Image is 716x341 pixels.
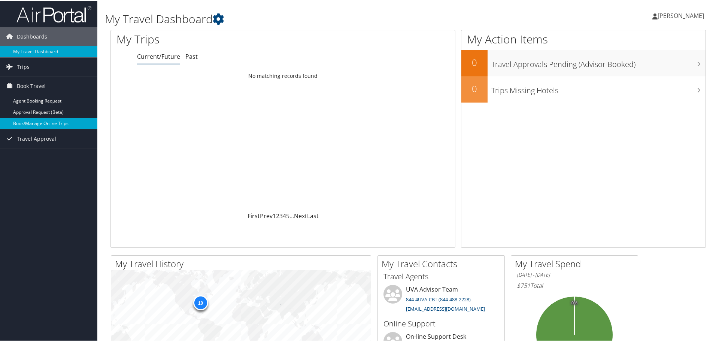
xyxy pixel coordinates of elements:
[461,49,706,76] a: 0Travel Approvals Pending (Advisor Booked)
[294,211,307,219] a: Next
[382,257,504,270] h2: My Travel Contacts
[461,82,488,94] h2: 0
[286,211,289,219] a: 5
[658,11,704,19] span: [PERSON_NAME]
[652,4,712,26] a: [PERSON_NAME]
[383,318,499,328] h3: Online Support
[383,271,499,281] h3: Travel Agents
[517,281,632,289] h6: Total
[307,211,319,219] a: Last
[461,76,706,102] a: 0Trips Missing Hotels
[276,211,279,219] a: 2
[491,55,706,69] h3: Travel Approvals Pending (Advisor Booked)
[111,68,455,82] td: No matching records found
[116,31,306,46] h1: My Trips
[289,211,294,219] span: …
[517,271,632,278] h6: [DATE] - [DATE]
[273,211,276,219] a: 1
[17,76,46,95] span: Book Travel
[248,211,260,219] a: First
[193,295,208,310] div: 10
[16,5,91,22] img: airportal-logo.png
[115,257,371,270] h2: My Travel History
[185,52,198,60] a: Past
[515,257,638,270] h2: My Travel Spend
[283,211,286,219] a: 4
[137,52,180,60] a: Current/Future
[17,27,47,45] span: Dashboards
[105,10,509,26] h1: My Travel Dashboard
[380,284,503,315] li: UVA Advisor Team
[17,129,56,147] span: Travel Approval
[406,305,485,311] a: [EMAIL_ADDRESS][DOMAIN_NAME]
[279,211,283,219] a: 3
[461,55,488,68] h2: 0
[461,31,706,46] h1: My Action Items
[17,57,30,76] span: Trips
[260,211,273,219] a: Prev
[571,300,577,305] tspan: 0%
[491,81,706,95] h3: Trips Missing Hotels
[517,281,530,289] span: $751
[406,295,471,302] a: 844-4UVA-CBT (844-488-2228)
